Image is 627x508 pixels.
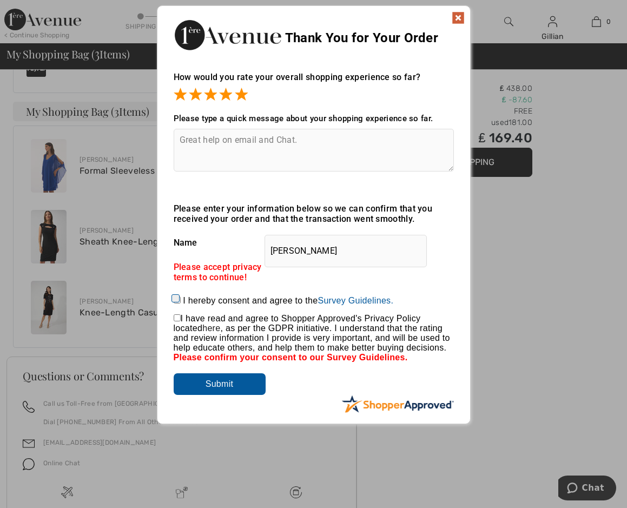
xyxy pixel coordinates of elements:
[452,11,465,24] img: x
[174,229,454,256] div: Name
[318,296,393,305] a: Survey Guidelines.
[174,61,454,103] div: How would you rate your overall shopping experience so far?
[183,296,393,306] label: I hereby consent and agree to the
[174,353,454,362] div: Please confirm your consent to our Survey Guidelines.
[285,30,438,45] span: Thank You for Your Order
[174,262,454,282] div: Please accept privacy terms to continue!
[174,373,266,395] input: Submit
[174,314,450,352] span: I have read and agree to Shopper Approved's Privacy Policy located , as per the GDPR initiative. ...
[174,114,454,123] div: Please type a quick message about your shopping experience so far.
[174,17,282,53] img: Thank You for Your Order
[202,324,220,333] a: here
[174,203,454,224] div: Please enter your information below so we can confirm that you received your order and that the t...
[24,8,46,17] span: Chat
